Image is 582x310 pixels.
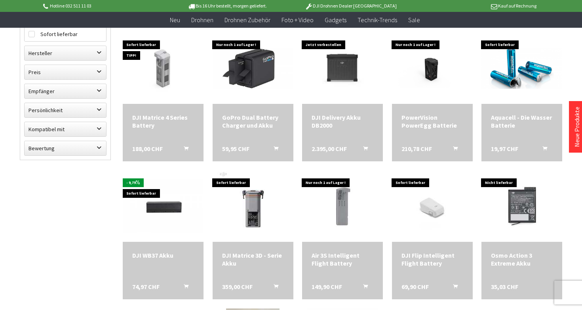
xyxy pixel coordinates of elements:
a: Osmo Action 3 Extreme Akku 35,03 CHF [491,251,553,267]
a: DJI Delivery Akku DB2000 2.395,00 CHF In den Warenkorb [312,113,373,129]
img: DJI Delivery Akku DB2000 [302,38,383,99]
span: 59,95 CHF [222,145,249,153]
label: Preis [25,65,106,79]
span: Gadgets [325,16,346,24]
a: Drohnen Zubehör [219,12,276,28]
div: DJI Matrice 3D - Serie Akku [222,251,284,267]
a: DJI Matrice 3D - Serie Akku 359,00 CHF In den Warenkorb [222,251,284,267]
div: DJI Matrice 4 Series Battery [132,113,194,129]
a: GoPro Dual Battery Charger und Akku 59,95 CHF In den Warenkorb [222,113,284,129]
a: Gadgets [319,12,352,28]
button: In den Warenkorb [174,283,193,293]
button: In den Warenkorb [264,283,283,293]
img: Aquacell - Die Wasser Batterie [481,48,562,89]
div: Air 3S Intelligent Flight Battery [312,251,373,267]
span: Neu [170,16,180,24]
a: Sale [403,12,426,28]
div: PowerVision PowerEgg Batterie [401,113,463,129]
img: PowerVision PowerEgg Batterie [392,49,473,88]
span: Drohnen [191,16,213,24]
p: Kauf auf Rechnung [413,1,536,11]
div: GoPro Dual Battery Charger und Akku [222,113,284,129]
label: Empfänger [25,84,106,98]
a: DJI WB37 Akku 74,97 CHF In den Warenkorb [132,251,194,259]
button: In den Warenkorb [443,145,462,155]
p: Hotline 032 511 11 03 [42,1,165,11]
a: Air 3S Intelligent Flight Battery 149,90 CHF In den Warenkorb [312,251,373,267]
button: In den Warenkorb [174,145,193,155]
p: DJI Drohnen Dealer [GEOGRAPHIC_DATA] [289,1,413,11]
a: Neu [164,12,186,28]
span: 74,97 CHF [132,283,160,291]
a: Technik-Trends [352,12,403,28]
img: DJI WB37 Akku [123,179,204,233]
a: Foto + Video [276,12,319,28]
span: 69,90 CHF [401,283,429,291]
img: Osmo Action 3 Extreme Akku [481,179,562,233]
span: 210,78 CHF [401,145,432,153]
label: Kompatibel mit [25,122,106,136]
span: Technik-Trends [358,16,397,24]
div: Osmo Action 3 Extreme Akku [491,251,553,267]
span: 359,00 CHF [222,283,253,291]
a: Drohnen [186,12,219,28]
span: 19,97 CHF [491,145,518,153]
button: In den Warenkorb [443,283,462,293]
p: Bis 16 Uhr bestellt, morgen geliefert. [165,1,289,11]
a: PowerVision PowerEgg Batterie 210,78 CHF In den Warenkorb [401,113,463,129]
label: Hersteller [25,46,106,60]
a: Aquacell - Die Wasser Batterie 19,97 CHF In den Warenkorb [491,113,553,129]
button: In den Warenkorb [354,145,373,155]
label: Bewertung [25,141,106,155]
span: 149,90 CHF [312,283,342,291]
img: DJI Matrice 4 Series Battery [123,42,204,96]
a: DJI Matrice 4 Series Battery 188,00 CHF In den Warenkorb [132,113,194,129]
button: In den Warenkorb [354,283,373,293]
button: In den Warenkorb [533,145,552,155]
span: 35,03 CHF [491,283,518,291]
span: Sale [408,16,420,24]
img: Air 3S Intelligent Flight Battery [302,179,383,233]
div: DJI Flip Intelligent Flight Battery [401,251,463,267]
img: GoPro Dual Battery Charger und Akku [213,48,293,89]
span: Drohnen Zubehör [224,16,270,24]
span: 2.395,00 CHF [312,145,347,153]
label: Sofort lieferbar [25,27,106,41]
div: DJI WB37 Akku [132,251,194,259]
button: In den Warenkorb [264,145,283,155]
img: DJI Matrice 3D - Serie Akku [217,170,289,242]
div: Aquacell - Die Wasser Batterie [491,113,553,129]
span: 188,00 CHF [132,145,163,153]
div: DJI Delivery Akku DB2000 [312,113,373,129]
label: Persönlichkeit [25,103,106,117]
img: DJI Flip Intelligent Flight Battery [392,176,473,237]
span: Foto + Video [281,16,314,24]
a: DJI Flip Intelligent Flight Battery 69,90 CHF In den Warenkorb [401,251,463,267]
a: Neue Produkte [573,107,581,147]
